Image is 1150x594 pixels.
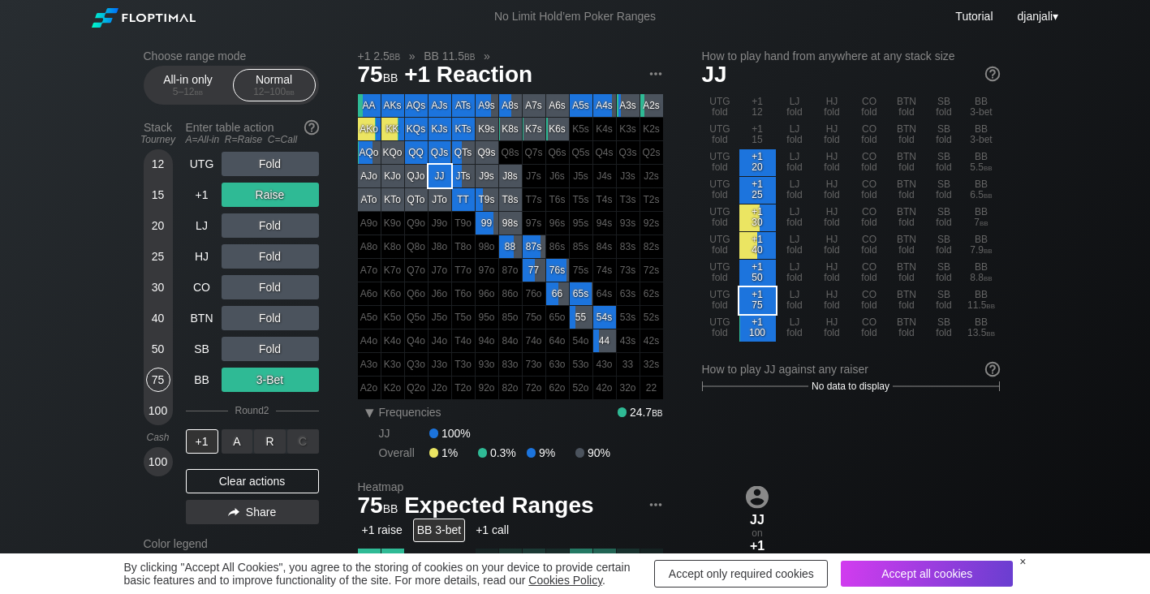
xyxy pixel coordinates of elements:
[381,165,404,187] div: KJo
[137,114,179,152] div: Stack
[851,232,888,259] div: CO fold
[570,94,592,117] div: A5s
[499,329,522,352] div: 100% fold in prior round
[777,177,813,204] div: LJ fold
[640,118,663,140] div: 100% fold in prior round
[851,94,888,121] div: CO fold
[523,94,545,117] div: A7s
[499,118,522,140] div: K8s
[814,315,851,342] div: HJ fold
[523,353,545,376] div: 100% fold in prior round
[702,260,739,286] div: UTG fold
[647,496,665,514] img: ellipsis.fd386fe8.svg
[1018,10,1053,23] span: djanjali
[405,329,428,352] div: 100% fold in prior round
[381,306,404,329] div: 100% fold in prior round
[777,287,813,314] div: LJ fold
[499,212,522,235] div: 98s
[381,212,404,235] div: 100% fold in prior round
[617,329,640,352] div: 100% fold in prior round
[429,282,451,305] div: 100% fold in prior round
[739,287,776,314] div: +1 75
[889,260,925,286] div: BTN fold
[570,282,592,305] div: 65s
[702,315,739,342] div: UTG fold
[617,212,640,235] div: 100% fold in prior round
[499,188,522,211] div: T8s
[222,183,319,207] div: Raise
[151,70,226,101] div: All-in only
[452,306,475,329] div: 100% fold in prior round
[926,94,963,121] div: SB fold
[476,212,498,235] div: 99
[814,232,851,259] div: HJ fold
[593,282,616,305] div: 100% fold in prior round
[777,204,813,231] div: LJ fold
[640,188,663,211] div: 100% fold in prior round
[405,141,428,164] div: QQ
[617,282,640,305] div: 100% fold in prior round
[499,94,522,117] div: A8s
[452,259,475,282] div: 100% fold in prior round
[640,259,663,282] div: 100% fold in prior round
[889,315,925,342] div: BTN fold
[222,275,319,299] div: Fold
[984,272,993,283] span: bb
[851,122,888,148] div: CO fold
[405,118,428,140] div: KQs
[452,165,475,187] div: JTs
[593,118,616,140] div: 100% fold in prior round
[570,353,592,376] div: 100% fold in prior round
[476,118,498,140] div: K9s
[429,235,451,258] div: 100% fold in prior round
[814,260,851,286] div: HJ fold
[926,315,963,342] div: SB fold
[186,368,218,392] div: BB
[523,235,545,258] div: 87s
[739,122,776,148] div: +1 15
[499,165,522,187] div: J8s
[476,329,498,352] div: 100% fold in prior round
[617,188,640,211] div: 100% fold in prior round
[546,353,569,376] div: 100% fold in prior round
[746,485,769,508] img: icon-avatar.b40e07d9.svg
[739,94,776,121] div: +1 12
[593,235,616,258] div: 100% fold in prior round
[986,299,995,311] span: bb
[286,86,295,97] span: bb
[814,177,851,204] div: HJ fold
[358,329,381,352] div: 100% fold in prior round
[702,232,739,259] div: UTG fold
[523,188,545,211] div: 100% fold in prior round
[814,149,851,176] div: HJ fold
[240,86,308,97] div: 12 – 100
[429,188,451,211] div: JTo
[421,49,477,63] span: BB 11.5
[237,70,312,101] div: Normal
[640,282,663,305] div: 100% fold in prior round
[702,177,739,204] div: UTG fold
[355,49,403,63] span: +1 2.5
[984,65,1001,83] img: help.32db89a4.svg
[546,259,569,282] div: 76s
[400,49,424,62] span: »
[980,217,988,228] span: bb
[777,315,813,342] div: LJ fold
[146,368,170,392] div: 75
[851,260,888,286] div: CO fold
[570,235,592,258] div: 100% fold in prior round
[889,232,925,259] div: BTN fold
[984,360,1001,378] img: help.32db89a4.svg
[429,259,451,282] div: 100% fold in prior round
[963,204,1000,231] div: BB 7
[593,94,616,117] div: A4s
[617,259,640,282] div: 100% fold in prior round
[146,306,170,330] div: 40
[570,212,592,235] div: 100% fold in prior round
[405,165,428,187] div: QJo
[228,508,239,517] img: share.864f2f62.svg
[926,287,963,314] div: SB fold
[429,353,451,376] div: 100% fold in prior round
[926,149,963,176] div: SB fold
[452,118,475,140] div: KTs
